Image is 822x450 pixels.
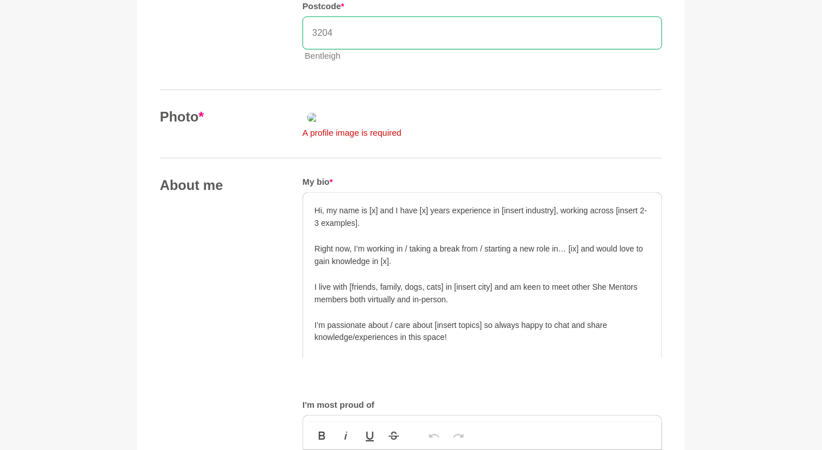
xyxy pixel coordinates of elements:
[315,242,650,268] p: Right now, I’m working in / taking a break from / starting a new role in… [ix] and would love to ...
[160,108,280,125] h4: Photo
[303,127,467,140] p: A profile image is required
[303,108,467,127] img: 1126b9cd-d0b9-42f9-b733-7d22e5ab5288
[448,424,469,447] button: Redo (Ctrl+Shift+Z)
[335,424,357,447] button: Italic (Ctrl+I)
[303,177,662,188] h5: My bio
[160,177,280,194] h4: About me
[383,424,405,447] button: Strikethrough (Ctrl+S)
[303,17,662,50] input: Postcode
[311,424,333,447] button: Bold (Ctrl+B)
[315,281,650,306] p: I live with [friends, family, dogs, cats] in [insert city] and am keen to meet other She Mentors ...
[424,424,445,447] button: Undo (Ctrl+Z)
[315,204,650,230] p: Hi, my name is [x] and I have [x] years experience in [insert industry], working across [insert 2...
[303,400,662,411] h5: I'm most proud of
[305,50,662,63] p: Bentleigh
[359,424,381,447] button: Underline (Ctrl+U)
[315,319,650,344] p: I’m passionate about / care about [insert topics] so always happy to chat and share knowledge/exp...
[303,1,662,12] h5: Postcode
